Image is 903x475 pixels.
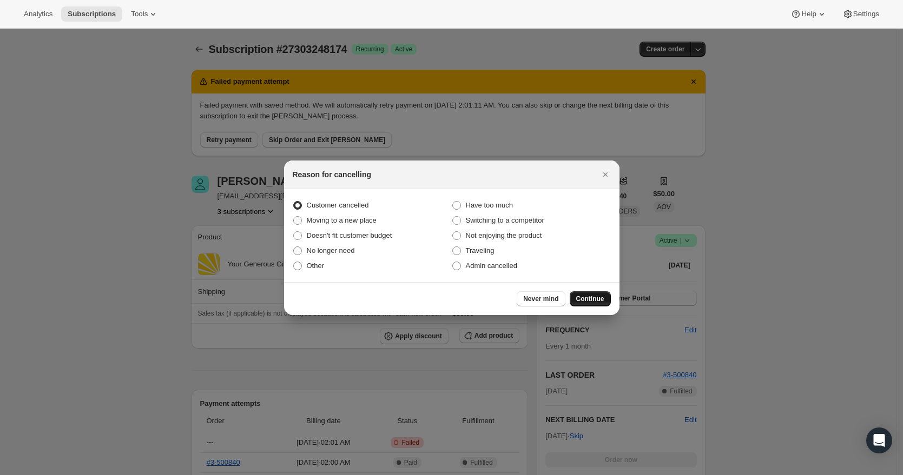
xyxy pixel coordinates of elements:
[598,167,613,182] button: Close
[784,6,833,22] button: Help
[307,201,369,209] span: Customer cancelled
[466,262,517,270] span: Admin cancelled
[307,216,377,224] span: Moving to a new place
[570,291,611,306] button: Continue
[836,6,886,22] button: Settings
[466,201,513,209] span: Have too much
[866,427,892,453] div: Open Intercom Messenger
[517,291,565,306] button: Never mind
[61,6,122,22] button: Subscriptions
[523,295,558,303] span: Never mind
[124,6,165,22] button: Tools
[68,10,116,18] span: Subscriptions
[466,231,542,239] span: Not enjoying the product
[853,10,879,18] span: Settings
[801,10,816,18] span: Help
[466,216,544,224] span: Switching to a competitor
[466,246,495,255] span: Traveling
[307,262,325,270] span: Other
[307,231,392,239] span: Doesn't fit customer budget
[24,10,52,18] span: Analytics
[293,169,371,180] h2: Reason for cancelling
[307,246,355,255] span: No longer need
[17,6,59,22] button: Analytics
[576,295,604,303] span: Continue
[131,10,148,18] span: Tools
